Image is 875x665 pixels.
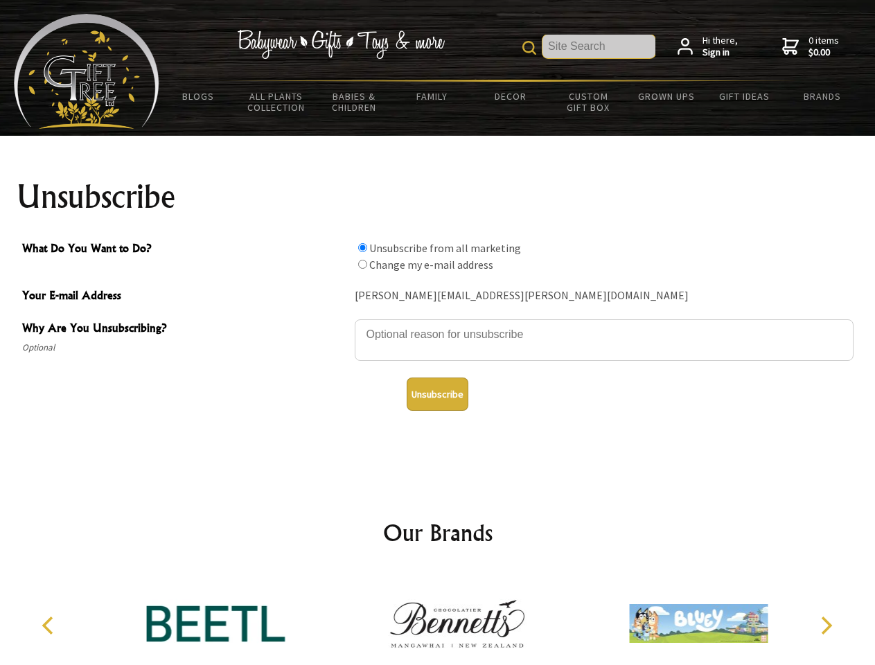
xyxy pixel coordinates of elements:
[678,35,738,59] a: Hi there,Sign in
[17,180,859,213] h1: Unsubscribe
[238,82,316,122] a: All Plants Collection
[522,41,536,55] img: product search
[22,240,348,260] span: What Do You Want to Do?
[315,82,394,122] a: Babies & Children
[369,241,521,255] label: Unsubscribe from all marketing
[542,35,655,58] input: Site Search
[705,82,784,111] a: Gift Ideas
[14,14,159,129] img: Babyware - Gifts - Toys and more...
[159,82,238,111] a: BLOGS
[358,243,367,252] input: What Do You Want to Do?
[702,46,738,59] strong: Sign in
[28,516,848,549] h2: Our Brands
[237,30,445,59] img: Babywear - Gifts - Toys & more
[784,82,862,111] a: Brands
[22,339,348,356] span: Optional
[808,46,839,59] strong: $0.00
[22,319,348,339] span: Why Are You Unsubscribing?
[811,610,841,641] button: Next
[471,82,549,111] a: Decor
[702,35,738,59] span: Hi there,
[369,258,493,272] label: Change my e-mail address
[394,82,472,111] a: Family
[407,378,468,411] button: Unsubscribe
[782,35,839,59] a: 0 items$0.00
[22,287,348,307] span: Your E-mail Address
[808,34,839,59] span: 0 items
[355,319,854,361] textarea: Why Are You Unsubscribing?
[35,610,65,641] button: Previous
[358,260,367,269] input: What Do You Want to Do?
[355,285,854,307] div: [PERSON_NAME][EMAIL_ADDRESS][PERSON_NAME][DOMAIN_NAME]
[627,82,705,111] a: Grown Ups
[549,82,628,122] a: Custom Gift Box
